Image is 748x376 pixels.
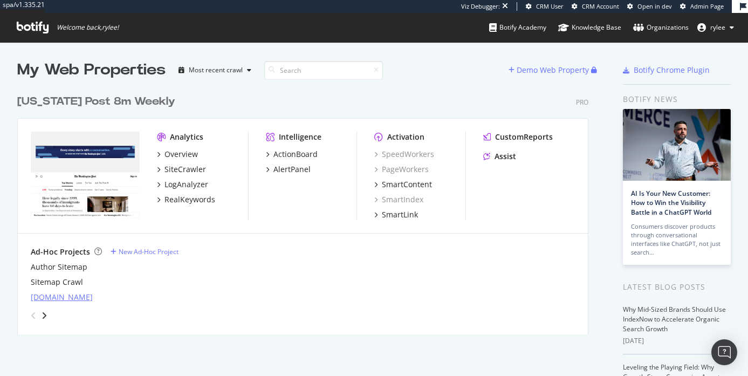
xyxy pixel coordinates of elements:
[711,339,737,365] div: Open Intercom Messenger
[164,164,206,175] div: SiteCrawler
[189,67,243,73] div: Most recent crawl
[690,2,724,10] span: Admin Page
[633,22,689,33] div: Organizations
[31,277,83,288] a: Sitemap Crawl
[17,81,597,334] div: grid
[382,179,432,190] div: SmartContent
[164,149,198,160] div: Overview
[266,164,311,175] a: AlertPanel
[382,209,418,220] div: SmartLink
[495,132,553,142] div: CustomReports
[582,2,619,10] span: CRM Account
[26,307,40,324] div: angle-left
[489,13,546,42] a: Botify Academy
[264,61,383,80] input: Search
[40,310,48,321] div: angle-right
[461,2,500,11] div: Viz Debugger:
[157,194,215,205] a: RealKeywords
[374,164,429,175] a: PageWorkers
[266,149,318,160] a: ActionBoard
[627,2,672,11] a: Open in dev
[483,151,516,162] a: Assist
[374,209,418,220] a: SmartLink
[495,151,516,162] div: Assist
[558,13,621,42] a: Knowledge Base
[572,2,619,11] a: CRM Account
[680,2,724,11] a: Admin Page
[273,149,318,160] div: ActionBoard
[170,132,203,142] div: Analytics
[157,164,206,175] a: SiteCrawler
[119,247,179,256] div: New Ad-Hoc Project
[17,94,180,110] a: [US_STATE] Post 8m Weekly
[57,23,119,32] span: Welcome back, rylee !
[174,61,256,79] button: Most recent crawl
[710,23,725,32] span: rylee
[631,222,723,257] div: Consumers discover products through conversational interfaces like ChatGPT, not just search…
[689,19,743,36] button: rylee
[374,194,423,205] a: SmartIndex
[623,305,726,333] a: Why Mid-Sized Brands Should Use IndexNow to Accelerate Organic Search Growth
[164,194,215,205] div: RealKeywords
[483,132,553,142] a: CustomReports
[623,109,731,181] img: AI Is Your New Customer: How to Win the Visibility Battle in a ChatGPT World
[634,65,710,76] div: Botify Chrome Plugin
[374,179,432,190] a: SmartContent
[31,262,87,272] a: Author Sitemap
[623,336,731,346] div: [DATE]
[623,93,731,105] div: Botify news
[31,247,90,257] div: Ad-Hoc Projects
[509,65,591,74] a: Demo Web Property
[157,179,208,190] a: LogAnalyzer
[623,281,731,293] div: Latest Blog Posts
[17,94,175,110] div: [US_STATE] Post 8m Weekly
[631,189,711,216] a: AI Is Your New Customer: How to Win the Visibility Battle in a ChatGPT World
[526,2,564,11] a: CRM User
[31,132,140,218] img: washingtonpost.com
[517,65,589,76] div: Demo Web Property
[31,292,93,303] a: [DOMAIN_NAME]
[111,247,179,256] a: New Ad-Hoc Project
[164,179,208,190] div: LogAnalyzer
[273,164,311,175] div: AlertPanel
[17,59,166,81] div: My Web Properties
[623,65,710,76] a: Botify Chrome Plugin
[279,132,321,142] div: Intelligence
[576,98,588,107] div: Pro
[374,149,434,160] a: SpeedWorkers
[157,149,198,160] a: Overview
[536,2,564,10] span: CRM User
[489,22,546,33] div: Botify Academy
[558,22,621,33] div: Knowledge Base
[637,2,672,10] span: Open in dev
[509,61,591,79] button: Demo Web Property
[387,132,424,142] div: Activation
[633,13,689,42] a: Organizations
